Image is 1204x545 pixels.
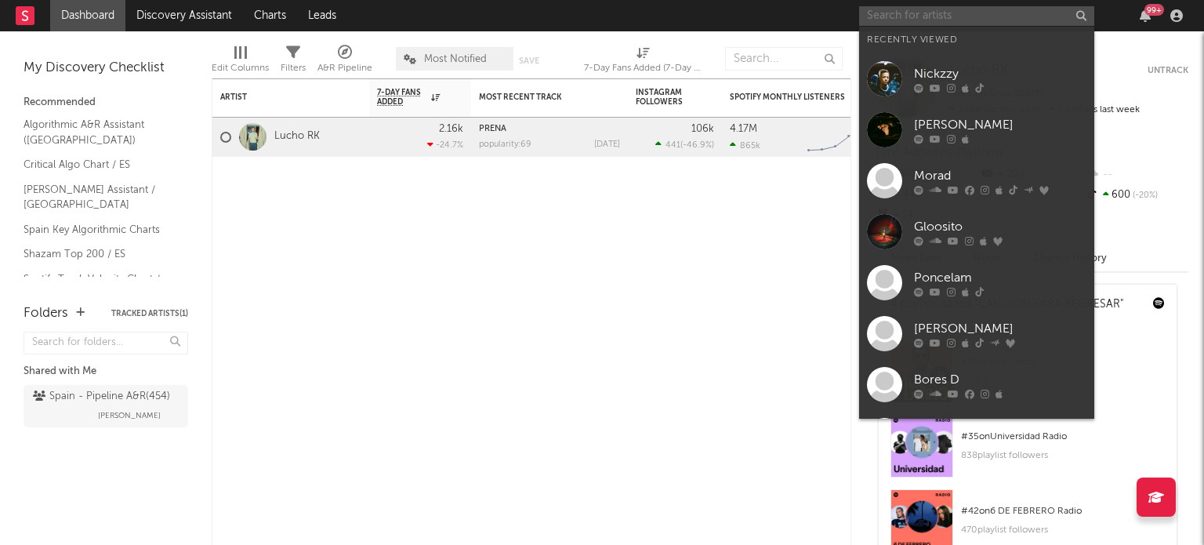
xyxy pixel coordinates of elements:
div: Recently Viewed [867,31,1086,49]
span: -46.9 % [683,141,712,150]
div: # 35 on Universidad Radio [961,427,1165,446]
div: My Discovery Checklist [24,59,188,78]
div: 106k [691,124,714,134]
a: Lucho RK [274,130,320,144]
div: Shared with Me [24,362,188,381]
div: 838 playlist followers [961,446,1165,465]
div: Edit Columns [212,39,269,85]
a: PREÑÁ [479,125,506,133]
div: Most Recent Track [479,93,597,102]
input: Search for artists [859,6,1094,26]
div: Recommended [24,93,188,112]
a: Algorithmic A&R Assistant ([GEOGRAPHIC_DATA]) [24,116,172,148]
a: Spotify Track Velocity Chart / ES [24,271,172,303]
div: ( ) [655,140,714,150]
div: -24.7 % [427,140,463,150]
div: Spotify Monthly Listeners [730,93,847,102]
a: [PERSON_NAME] [859,308,1094,359]
a: Nickzzy [859,53,1094,104]
button: 99+ [1140,9,1151,22]
div: Folders [24,304,68,323]
div: 865k [730,140,760,151]
div: Gloosito [914,217,1086,236]
div: Instagram Followers [636,88,691,107]
div: Poncelam [914,268,1086,287]
div: [PERSON_NAME] [914,115,1086,134]
svg: Chart title [800,118,871,157]
div: Edit Columns [212,59,269,78]
button: Tracked Artists(1) [111,310,188,318]
div: 7-Day Fans Added (7-Day Fans Added) [584,59,702,78]
div: 600 [1084,185,1188,205]
div: [DATE] [594,140,620,149]
span: -20 % [1130,191,1158,200]
div: 470 playlist followers [961,521,1165,540]
button: Save [519,56,539,65]
span: 441 [665,141,680,150]
a: Serko [859,410,1094,461]
div: PREÑÁ [479,125,620,133]
div: Morad [914,166,1086,185]
div: Artist [220,93,338,102]
div: popularity: 69 [479,140,531,149]
div: [PERSON_NAME] [914,319,1086,338]
div: Bores D [914,370,1086,389]
div: Spain - Pipeline A&R ( 454 ) [33,387,170,406]
a: Bores D [859,359,1094,410]
a: Critical Algo Chart / ES [24,156,172,173]
a: [PERSON_NAME] [859,104,1094,155]
div: Filters [281,59,306,78]
a: Poncelam [859,257,1094,308]
div: # 42 on 6 DE FEBRERO Radio [961,502,1165,521]
a: #35onUniversidad Radio838playlist followers [879,415,1177,489]
a: Spain - Pipeline A&R(454)[PERSON_NAME] [24,385,188,427]
input: Search... [725,47,843,71]
div: 4.17M [730,124,757,134]
div: 2.16k [439,124,463,134]
a: Gloosito [859,206,1094,257]
input: Search for folders... [24,332,188,354]
span: 7-Day Fans Added [377,88,427,107]
button: Untrack [1148,63,1188,78]
span: [PERSON_NAME] [98,406,161,425]
a: Shazam Top 200 / ES [24,245,172,263]
span: Most Notified [424,54,487,64]
a: Morad [859,155,1094,206]
div: 7-Day Fans Added (7-Day Fans Added) [584,39,702,85]
div: 99 + [1144,4,1164,16]
div: -- [1084,165,1188,185]
a: Spain Key Algorithmic Charts [24,221,172,238]
div: Filters [281,39,306,85]
a: [PERSON_NAME] Assistant / [GEOGRAPHIC_DATA] [24,181,172,213]
div: A&R Pipeline [317,39,372,85]
div: A&R Pipeline [317,59,372,78]
div: Nickzzy [914,64,1086,83]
